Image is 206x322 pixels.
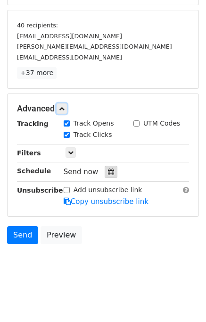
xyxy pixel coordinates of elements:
small: [PERSON_NAME][EMAIL_ADDRESS][DOMAIN_NAME] [17,43,172,50]
h5: Advanced [17,103,189,114]
strong: Filters [17,149,41,157]
label: UTM Codes [143,119,180,128]
a: Copy unsubscribe link [64,197,148,206]
a: Send [7,226,38,244]
strong: Schedule [17,167,51,175]
iframe: Chat Widget [159,277,206,322]
label: Track Opens [74,119,114,128]
strong: Tracking [17,120,49,127]
strong: Unsubscribe [17,186,63,194]
label: Track Clicks [74,130,112,140]
small: 40 recipients: [17,22,58,29]
a: Preview [41,226,82,244]
span: Send now [64,168,99,176]
label: Add unsubscribe link [74,185,142,195]
a: +37 more [17,67,57,79]
small: [EMAIL_ADDRESS][DOMAIN_NAME] [17,33,122,40]
small: [EMAIL_ADDRESS][DOMAIN_NAME] [17,54,122,61]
